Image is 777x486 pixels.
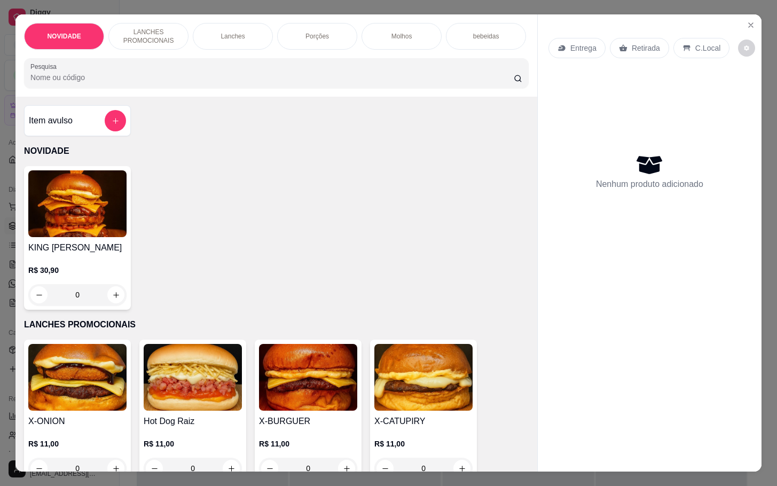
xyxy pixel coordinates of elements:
p: R$ 11,00 [28,438,127,449]
h4: X-ONION [28,415,127,428]
img: product-image [28,170,127,237]
img: product-image [259,344,357,411]
button: decrease-product-quantity [376,460,394,477]
button: increase-product-quantity [107,286,124,303]
p: LANCHES PROMOCIONAIS [24,318,529,331]
button: decrease-product-quantity [738,40,755,57]
button: increase-product-quantity [453,460,470,477]
h4: Hot Dog Raiz [144,415,242,428]
p: Porções [305,32,329,41]
img: product-image [28,344,127,411]
button: decrease-product-quantity [30,286,48,303]
p: C.Local [695,43,720,53]
button: decrease-product-quantity [30,460,48,477]
p: R$ 11,00 [144,438,242,449]
p: Entrega [570,43,597,53]
button: increase-product-quantity [338,460,355,477]
img: product-image [144,344,242,411]
p: NOVIDADE [47,32,81,41]
p: R$ 30,90 [28,265,127,276]
h4: KING [PERSON_NAME] [28,241,127,254]
p: Nenhum produto adicionado [596,178,703,191]
button: increase-product-quantity [107,460,124,477]
button: decrease-product-quantity [261,460,278,477]
p: R$ 11,00 [259,438,357,449]
p: LANCHES PROMOCIONAIS [117,28,179,45]
p: Lanches [221,32,245,41]
input: Pesquisa [30,72,514,83]
p: R$ 11,00 [374,438,473,449]
h4: Item avulso [29,114,73,127]
h4: X-CATUPIRY [374,415,473,428]
h4: X-BURGUER [259,415,357,428]
img: product-image [374,344,473,411]
p: Retirada [632,43,660,53]
p: Molhos [391,32,412,41]
button: add-separate-item [105,110,126,131]
p: NOVIDADE [24,145,529,158]
button: Close [742,17,759,34]
label: Pesquisa [30,62,60,71]
p: bebeidas [473,32,499,41]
